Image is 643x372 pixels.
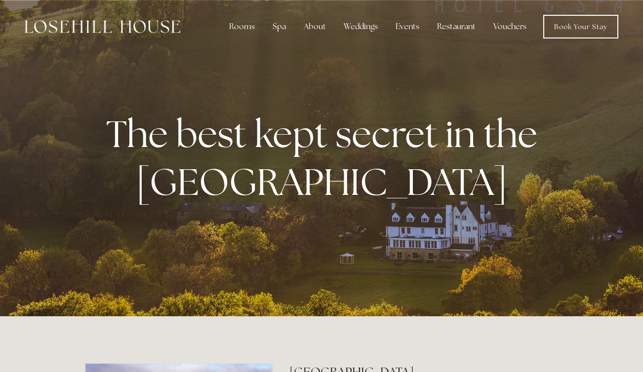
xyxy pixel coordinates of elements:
div: Spa [265,17,294,37]
strong: The best kept secret in the [GEOGRAPHIC_DATA] [106,110,545,206]
a: Vouchers [485,17,534,37]
div: Rooms [221,17,263,37]
div: About [296,17,334,37]
div: Restaurant [429,17,483,37]
img: Losehill House [25,20,180,33]
div: Events [388,17,427,37]
a: Book Your Stay [543,15,618,38]
div: Weddings [336,17,386,37]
